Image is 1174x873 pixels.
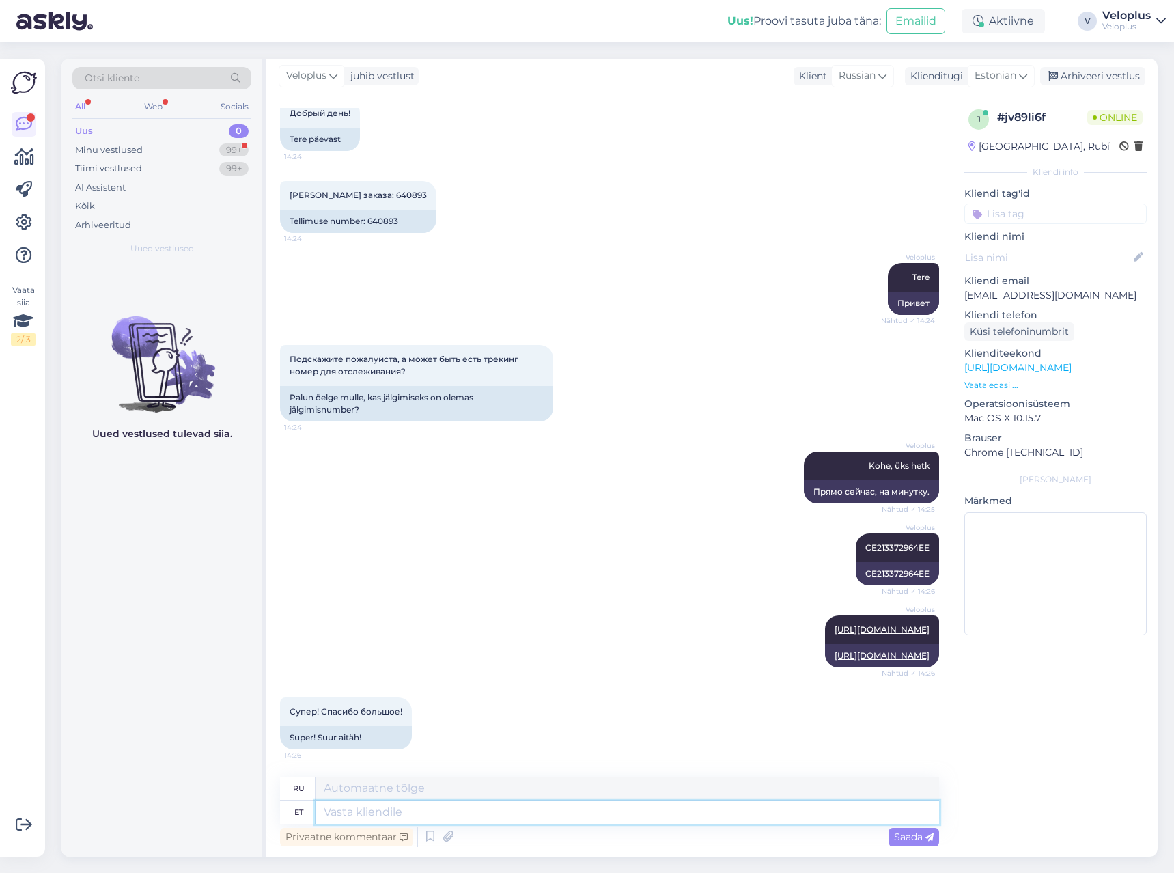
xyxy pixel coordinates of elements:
div: Klient [794,69,827,83]
span: Veloplus [286,68,326,83]
span: Nähtud ✓ 14:25 [882,504,935,514]
p: Uued vestlused tulevad siia. [92,427,232,441]
p: Operatsioonisüsteem [964,397,1147,411]
p: Märkmed [964,494,1147,508]
span: Russian [839,68,876,83]
span: Nähtud ✓ 14:26 [882,586,935,596]
p: Kliendi nimi [964,230,1147,244]
div: juhib vestlust [345,69,415,83]
span: Добрый день! [290,108,350,118]
div: 0 [229,124,249,138]
p: Kliendi telefon [964,308,1147,322]
span: Veloplus [884,605,935,615]
div: Kõik [75,199,95,213]
div: # jv89li6f [997,109,1087,126]
div: Socials [218,98,251,115]
span: Подскажите пожалуйста, а может быть есть трекинг номер для отслеживания? [290,354,520,376]
span: Uued vestlused [130,242,194,255]
div: Tellimuse number: 640893 [280,210,436,233]
div: [PERSON_NAME] [964,473,1147,486]
div: V [1078,12,1097,31]
span: Tere [912,272,930,282]
input: Lisa nimi [965,250,1131,265]
a: VeloplusVeloplus [1102,10,1166,32]
img: No chats [61,292,262,415]
span: 14:26 [284,750,335,760]
span: Nähtud ✓ 14:24 [881,316,935,326]
div: CE213372964EE [856,562,939,585]
p: Brauser [964,431,1147,445]
button: Emailid [886,8,945,34]
div: Arhiveeri vestlus [1040,67,1145,85]
div: Kliendi info [964,166,1147,178]
span: Kohe, üks hetk [869,460,930,471]
a: [URL][DOMAIN_NAME] [964,361,1072,374]
span: Otsi kliente [85,71,139,85]
div: Veloplus [1102,10,1151,21]
p: Vaata edasi ... [964,379,1147,391]
span: 14:24 [284,234,335,244]
span: Nähtud ✓ 14:26 [882,668,935,678]
span: Online [1087,110,1143,125]
div: Super! Suur aitäh! [280,726,412,749]
div: Küsi telefoninumbrit [964,322,1074,341]
div: Uus [75,124,93,138]
div: Прямо сейчас, на минутку. [804,480,939,503]
div: Minu vestlused [75,143,143,157]
p: Klienditeekond [964,346,1147,361]
img: Askly Logo [11,70,37,96]
span: CE213372964EE [865,542,930,553]
div: Proovi tasuta juba täna: [727,13,881,29]
p: Mac OS X 10.15.7 [964,411,1147,426]
p: Chrome [TECHNICAL_ID] [964,445,1147,460]
div: Tere päevast [280,128,360,151]
div: Privaatne kommentaar [280,828,413,846]
input: Lisa tag [964,204,1147,224]
p: Kliendi email [964,274,1147,288]
span: j [977,114,981,124]
div: ru [293,777,305,800]
span: 14:24 [284,422,335,432]
span: 14:24 [284,152,335,162]
span: Estonian [975,68,1016,83]
div: All [72,98,88,115]
span: Супер! Спасибо большое! [290,706,402,717]
div: [GEOGRAPHIC_DATA], Rubí [968,139,1110,154]
div: Привет [888,292,939,315]
a: [URL][DOMAIN_NAME] [835,624,930,635]
p: Kliendi tag'id [964,186,1147,201]
span: Veloplus [884,441,935,451]
div: Klienditugi [905,69,963,83]
span: Saada [894,831,934,843]
div: 2 / 3 [11,333,36,346]
div: Veloplus [1102,21,1151,32]
span: Veloplus [884,252,935,262]
div: Tiimi vestlused [75,162,142,176]
div: Aktiivne [962,9,1045,33]
p: [EMAIL_ADDRESS][DOMAIN_NAME] [964,288,1147,303]
div: Web [141,98,165,115]
a: [URL][DOMAIN_NAME] [835,650,930,661]
div: Palun öelge mulle, kas jälgimiseks on olemas jälgimisnumber? [280,386,553,421]
div: 99+ [219,162,249,176]
b: Uus! [727,14,753,27]
span: Veloplus [884,523,935,533]
div: Vaata siia [11,284,36,346]
div: et [294,801,303,824]
div: Arhiveeritud [75,219,131,232]
span: [PERSON_NAME] заказа: 640893 [290,190,427,200]
div: AI Assistent [75,181,126,195]
div: 99+ [219,143,249,157]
